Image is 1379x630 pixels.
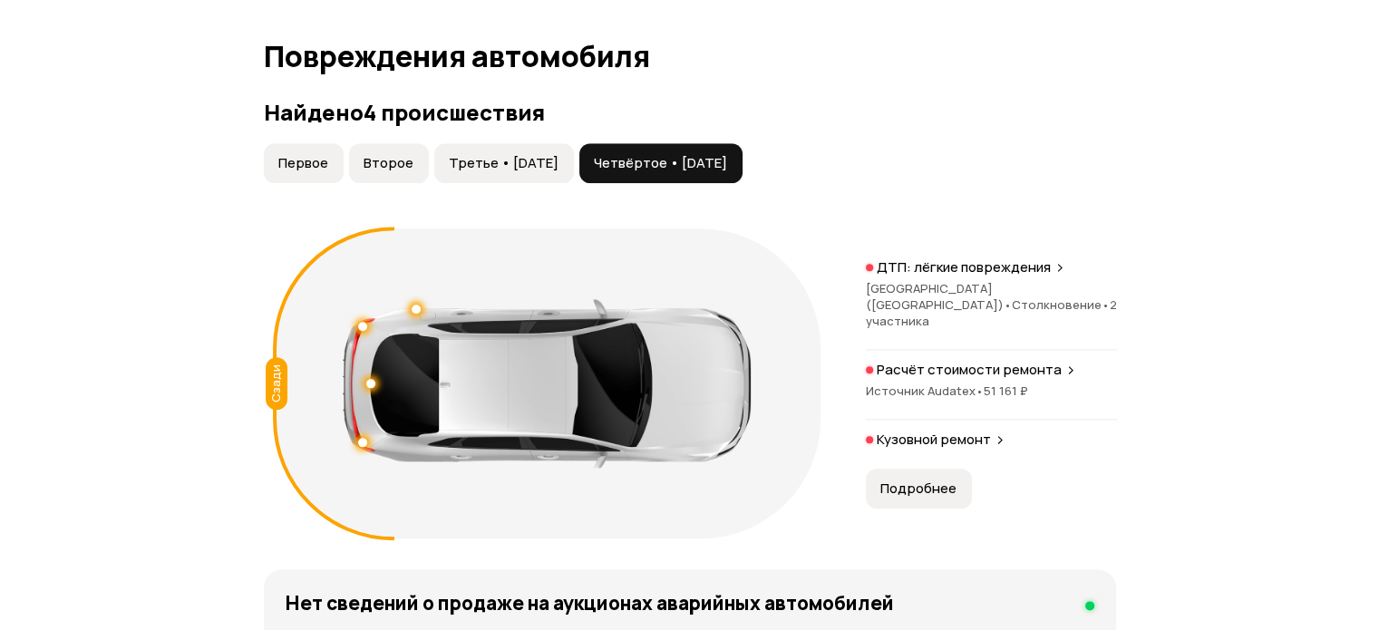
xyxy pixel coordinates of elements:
[866,296,1117,329] span: 2 участника
[264,143,344,183] button: Первое
[594,154,727,172] span: Четвёртое • [DATE]
[349,143,429,183] button: Второе
[364,154,413,172] span: Второе
[866,280,1012,313] span: [GEOGRAPHIC_DATA] ([GEOGRAPHIC_DATA])
[1012,296,1110,313] span: Столкновение
[286,591,894,615] h4: Нет сведений о продаже на аукционах аварийных автомобилей
[976,383,984,399] span: •
[266,357,287,410] div: Сзади
[579,143,743,183] button: Четвёртое • [DATE]
[449,154,558,172] span: Третье • [DATE]
[866,383,984,399] span: Источник Audatex
[1004,296,1012,313] span: •
[880,480,957,498] span: Подробнее
[1102,296,1110,313] span: •
[877,431,991,449] p: Кузовной ремонт
[434,143,574,183] button: Третье • [DATE]
[264,40,1116,73] h1: Повреждения автомобиля
[264,100,1116,125] h3: Найдено 4 происшествия
[866,469,972,509] button: Подробнее
[984,383,1028,399] span: 51 161 ₽
[877,361,1062,379] p: Расчёт стоимости ремонта
[278,154,328,172] span: Первое
[877,258,1051,276] p: ДТП: лёгкие повреждения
